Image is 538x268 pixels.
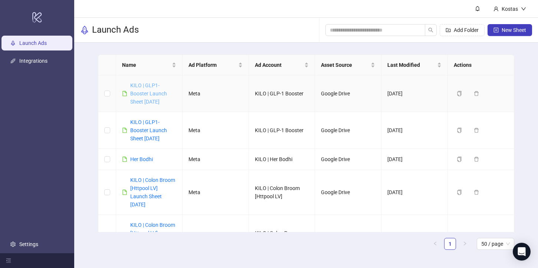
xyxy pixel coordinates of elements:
td: Meta [183,112,249,149]
span: Ad Platform [188,61,237,69]
div: Page Size [477,238,514,250]
span: menu-fold [6,258,11,263]
span: search [428,27,433,33]
td: Meta [183,75,249,112]
td: Google Drive [315,112,381,149]
td: KILO | GLP-1 Booster [249,75,315,112]
td: Google Drive [315,149,381,170]
button: left [429,238,441,250]
span: delete [474,190,479,195]
td: [DATE] [381,112,448,149]
span: Last Modified [387,61,436,69]
td: [DATE] [381,215,448,260]
span: file [122,91,127,96]
td: KILO | Her Bodhi [249,149,315,170]
span: file [122,128,127,133]
td: Google Drive [315,75,381,112]
span: bell [475,6,480,11]
h3: Launch Ads [92,24,139,36]
span: file [122,190,127,195]
th: Asset Source [315,55,381,75]
span: 50 / page [481,238,510,249]
a: Settings [19,241,38,247]
th: Ad Account [249,55,315,75]
span: New Sheet [502,27,526,33]
th: Ad Platform [183,55,249,75]
a: KILO | GLP1-Booster Launch Sheet [DATE] [130,119,167,141]
td: KILO | Colon Broom [Httpool LV] [249,170,315,215]
td: Meta [183,149,249,170]
span: folder-add [446,27,451,33]
td: Meta [183,170,249,215]
span: copy [457,157,462,162]
li: Next Page [459,238,471,250]
a: Her Bodhi [130,156,153,162]
span: right [463,241,467,246]
span: delete [474,157,479,162]
th: Last Modified [381,55,448,75]
td: Google Drive [315,215,381,260]
button: Add Folder [440,24,485,36]
span: Asset Source [321,61,369,69]
td: [DATE] [381,149,448,170]
span: delete [474,91,479,96]
span: copy [457,190,462,195]
span: Ad Account [255,61,303,69]
span: copy [457,91,462,96]
a: KILO | Colon Broom [Httpool LV] Launch Sheet [DATE] [130,177,175,207]
a: KILO | GLP1-Booster Launch Sheet [DATE] [130,82,167,105]
a: 1 [444,238,456,249]
td: KILO | GLP-1 Booster [249,112,315,149]
a: Integrations [19,58,47,64]
span: user [493,6,499,12]
a: Launch Ads [19,40,47,46]
td: [DATE] [381,170,448,215]
span: Name [122,61,170,69]
td: [DATE] [381,75,448,112]
td: KILO | Colon Broom [Httpool LV] [249,215,315,260]
li: 1 [444,238,456,250]
span: left [433,241,437,246]
td: Google Drive [315,170,381,215]
button: right [459,238,471,250]
div: Kostas [499,5,521,13]
button: New Sheet [488,24,532,36]
span: file [122,157,127,162]
span: delete [474,128,479,133]
a: KILO | Colon Broom [Httpool LV] Launch Sheet [DATE] [130,222,175,252]
div: Open Intercom Messenger [513,243,531,261]
span: rocket [80,26,89,35]
li: Previous Page [429,238,441,250]
th: Actions [448,55,514,75]
span: down [521,6,526,12]
td: Meta [183,215,249,260]
span: plus-square [493,27,499,33]
span: Add Folder [454,27,479,33]
span: copy [457,128,462,133]
th: Name [116,55,183,75]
